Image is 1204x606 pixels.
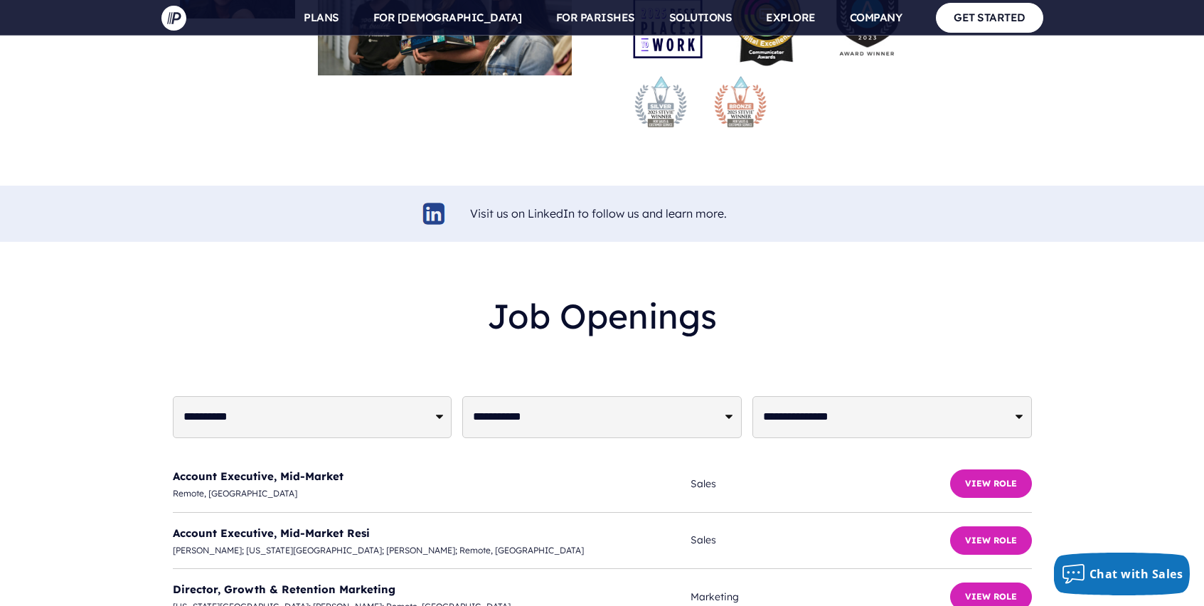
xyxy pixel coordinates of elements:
[173,526,370,540] a: Account Executive, Mid-Market Resi
[421,201,447,227] img: linkedin-logo
[691,475,949,493] span: Sales
[173,285,1032,348] h2: Job Openings
[470,206,727,220] a: Visit us on LinkedIn to follow us and learn more.
[950,526,1032,555] button: View Role
[1054,553,1190,595] button: Chat with Sales
[691,531,949,549] span: Sales
[632,73,689,130] img: stevie-silver
[173,469,343,483] a: Account Executive, Mid-Market
[936,3,1043,32] a: GET STARTED
[691,588,949,606] span: Marketing
[950,469,1032,498] button: View Role
[173,543,691,558] span: [PERSON_NAME]; [US_STATE][GEOGRAPHIC_DATA]; [PERSON_NAME]; Remote, [GEOGRAPHIC_DATA]
[173,486,691,501] span: Remote, [GEOGRAPHIC_DATA]
[712,73,769,130] img: stevie-bronze
[1090,566,1183,582] span: Chat with Sales
[173,583,395,596] a: Director, Growth & Retention Marketing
